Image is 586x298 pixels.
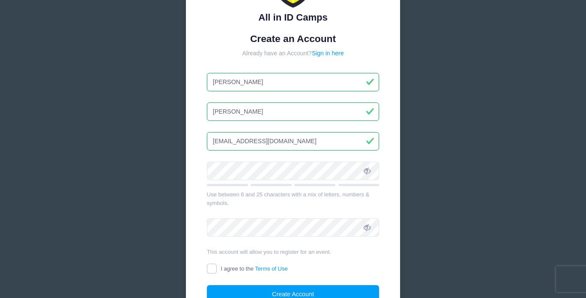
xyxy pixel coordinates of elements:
input: First Name [207,73,380,91]
h1: Create an Account [207,33,380,45]
div: Use between 6 and 25 characters with a mix of letters, numbers & symbols. [207,190,380,207]
span: I agree to the [221,265,287,272]
a: Sign in here [312,50,344,57]
a: Terms of Use [255,265,288,272]
input: Last Name [207,102,380,121]
input: I agree to theTerms of Use [207,264,217,274]
div: All in ID Camps [207,10,380,24]
div: Already have an Account? [207,49,380,58]
input: Email [207,132,380,151]
div: This account will allow you to register for an event. [207,248,380,256]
